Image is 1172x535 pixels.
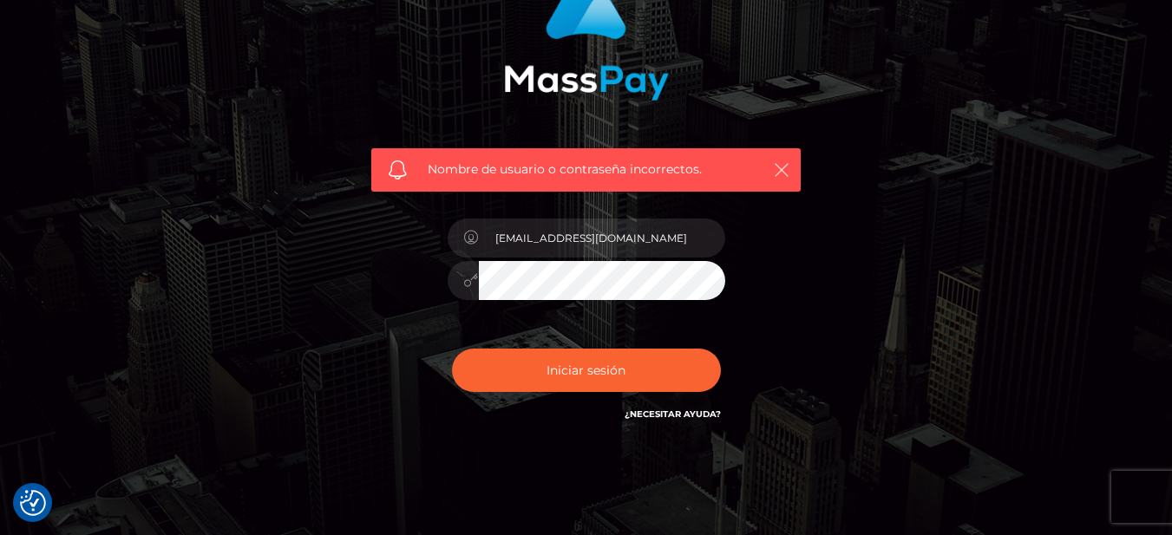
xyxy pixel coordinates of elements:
[452,349,721,392] button: Iniciar sesión
[20,490,46,516] img: Revisar el botón de consentimiento
[479,219,725,258] input: Nombre de usuario...
[20,490,46,516] button: Preferencias de consentimiento
[547,362,625,378] font: Iniciar sesión
[625,408,721,420] a: ¿Necesitar ayuda?
[428,161,702,177] font: Nombre de usuario o contraseña incorrectos.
